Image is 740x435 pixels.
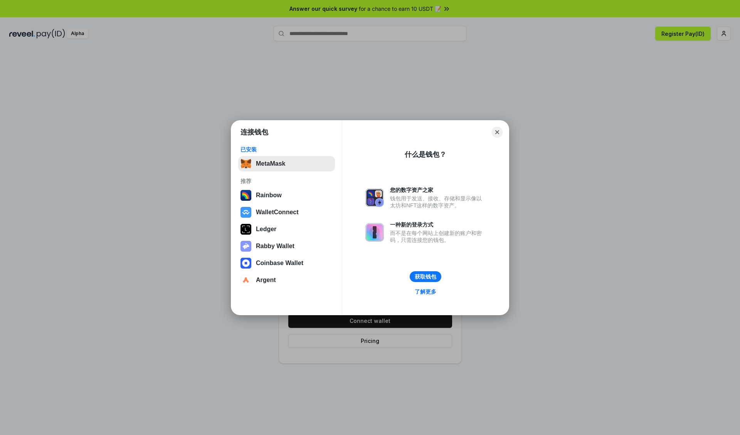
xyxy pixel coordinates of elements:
[256,209,299,216] div: WalletConnect
[240,146,333,153] div: 已安装
[238,272,335,288] button: Argent
[256,160,285,167] div: MetaMask
[238,205,335,220] button: WalletConnect
[415,273,436,280] div: 获取钱包
[365,188,384,207] img: svg+xml,%3Csvg%20xmlns%3D%22http%3A%2F%2Fwww.w3.org%2F2000%2Fsvg%22%20fill%3D%22none%22%20viewBox...
[256,226,276,233] div: Ledger
[410,271,441,282] button: 获取钱包
[238,238,335,254] button: Rabby Wallet
[238,222,335,237] button: Ledger
[240,258,251,269] img: svg+xml,%3Csvg%20width%3D%2228%22%20height%3D%2228%22%20viewBox%3D%220%200%2028%2028%22%20fill%3D...
[240,128,268,137] h1: 连接钱包
[240,178,333,185] div: 推荐
[492,127,503,138] button: Close
[415,288,436,295] div: 了解更多
[240,241,251,252] img: svg+xml,%3Csvg%20xmlns%3D%22http%3A%2F%2Fwww.w3.org%2F2000%2Fsvg%22%20fill%3D%22none%22%20viewBox...
[240,190,251,201] img: svg+xml,%3Csvg%20width%3D%22120%22%20height%3D%22120%22%20viewBox%3D%220%200%20120%20120%22%20fil...
[410,287,441,297] a: 了解更多
[238,255,335,271] button: Coinbase Wallet
[256,277,276,284] div: Argent
[256,243,294,250] div: Rabby Wallet
[240,158,251,169] img: svg+xml,%3Csvg%20fill%3D%22none%22%20height%3D%2233%22%20viewBox%3D%220%200%2035%2033%22%20width%...
[240,224,251,235] img: svg+xml,%3Csvg%20xmlns%3D%22http%3A%2F%2Fwww.w3.org%2F2000%2Fsvg%22%20width%3D%2228%22%20height%3...
[390,221,486,228] div: 一种新的登录方式
[390,186,486,193] div: 您的数字资产之家
[365,223,384,242] img: svg+xml,%3Csvg%20xmlns%3D%22http%3A%2F%2Fwww.w3.org%2F2000%2Fsvg%22%20fill%3D%22none%22%20viewBox...
[240,275,251,286] img: svg+xml,%3Csvg%20width%3D%2228%22%20height%3D%2228%22%20viewBox%3D%220%200%2028%2028%22%20fill%3D...
[238,156,335,171] button: MetaMask
[256,260,303,267] div: Coinbase Wallet
[405,150,446,159] div: 什么是钱包？
[390,230,486,244] div: 而不是在每个网站上创建新的账户和密码，只需连接您的钱包。
[238,188,335,203] button: Rainbow
[240,207,251,218] img: svg+xml,%3Csvg%20width%3D%2228%22%20height%3D%2228%22%20viewBox%3D%220%200%2028%2028%22%20fill%3D...
[390,195,486,209] div: 钱包用于发送、接收、存储和显示像以太坊和NFT这样的数字资产。
[256,192,282,199] div: Rainbow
